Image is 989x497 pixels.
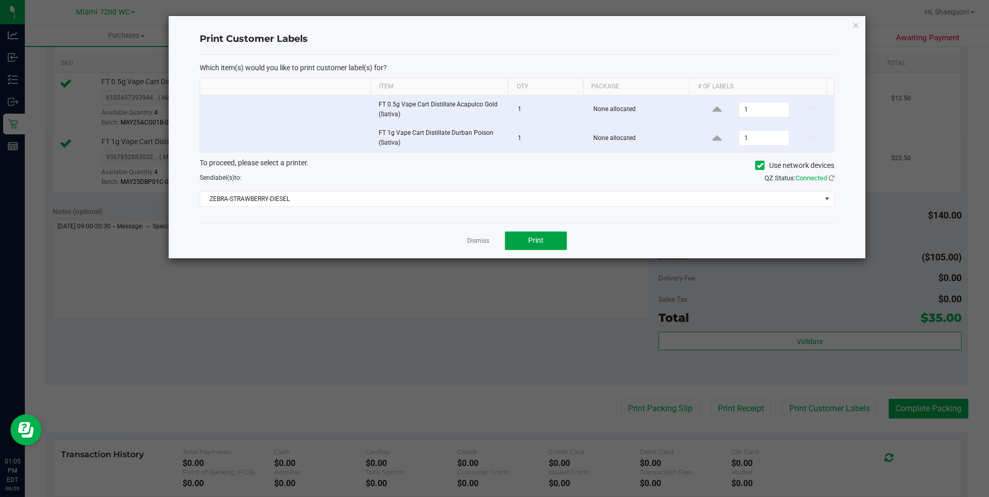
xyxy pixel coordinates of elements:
span: Send to: [200,174,242,181]
th: Qty [508,78,583,96]
iframe: Resource center [10,414,41,445]
p: Which item(s) would you like to print customer label(s) for? [200,63,834,72]
span: Connected [796,174,827,182]
span: label(s) [214,174,234,181]
a: Dismiss [467,237,489,245]
td: FT 0.5g Vape Cart Distillate Acapulco Gold (Sativa) [372,96,512,124]
button: Print [505,231,567,250]
th: # of labels [689,78,827,96]
td: FT 1g Vape Cart Distillate Durban Poison (Sativa) [372,124,512,152]
td: 1 [512,96,587,124]
td: 1 [512,124,587,152]
td: None allocated [587,96,695,124]
td: None allocated [587,124,695,152]
label: Use network devices [755,160,834,171]
th: Package [583,78,689,96]
span: QZ Status: [765,174,834,182]
h4: Print Customer Labels [200,33,834,46]
div: To proceed, please select a printer. [192,158,842,173]
span: ZEBRA-STRAWBERRY-DIESEL [200,192,821,206]
span: Print [528,236,544,244]
th: Item [370,78,508,96]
